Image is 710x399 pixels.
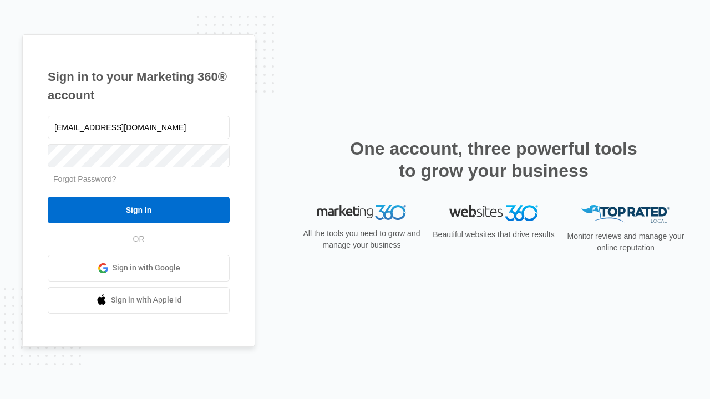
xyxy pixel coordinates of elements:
[564,231,688,254] p: Monitor reviews and manage your online reputation
[581,205,670,223] img: Top Rated Local
[111,294,182,306] span: Sign in with Apple Id
[48,255,230,282] a: Sign in with Google
[48,116,230,139] input: Email
[347,137,641,182] h2: One account, three powerful tools to grow your business
[48,68,230,104] h1: Sign in to your Marketing 360® account
[113,262,180,274] span: Sign in with Google
[449,205,538,221] img: Websites 360
[53,175,116,183] a: Forgot Password?
[300,228,424,251] p: All the tools you need to grow and manage your business
[432,229,556,241] p: Beautiful websites that drive results
[48,197,230,223] input: Sign In
[317,205,406,221] img: Marketing 360
[48,287,230,314] a: Sign in with Apple Id
[125,233,153,245] span: OR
